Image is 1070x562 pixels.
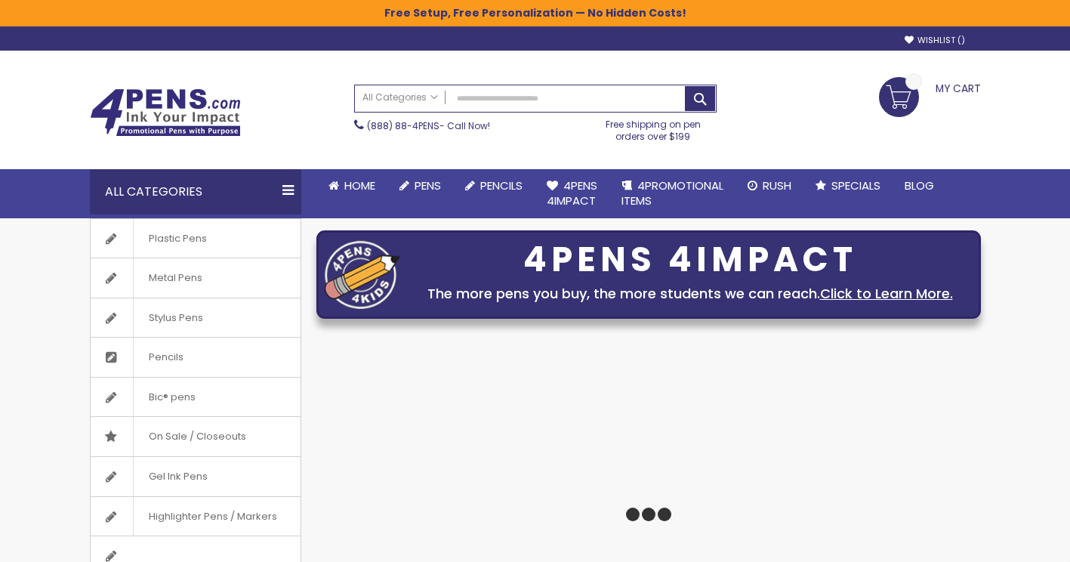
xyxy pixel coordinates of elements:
[133,219,222,258] span: Plastic Pens
[91,417,301,456] a: On Sale / Closeouts
[735,169,803,202] a: Rush
[408,283,973,304] div: The more pens you buy, the more students we can reach.
[133,378,211,417] span: Bic® pens
[367,119,439,132] a: (888) 88-4PENS
[133,417,261,456] span: On Sale / Closeouts
[905,35,965,46] a: Wishlist
[362,91,438,103] span: All Categories
[133,457,223,496] span: Gel Ink Pens
[91,378,301,417] a: Bic® pens
[90,88,241,137] img: 4Pens Custom Pens and Promotional Products
[133,497,292,536] span: Highlighter Pens / Markers
[367,119,490,132] span: - Call Now!
[344,178,375,193] span: Home
[535,169,609,218] a: 4Pens4impact
[905,178,934,193] span: Blog
[91,338,301,377] a: Pencils
[133,338,199,377] span: Pencils
[621,178,723,208] span: 4PROMOTIONAL ITEMS
[91,258,301,298] a: Metal Pens
[893,169,946,202] a: Blog
[547,178,597,208] span: 4Pens 4impact
[91,457,301,496] a: Gel Ink Pens
[480,178,523,193] span: Pencils
[803,169,893,202] a: Specials
[590,113,717,143] div: Free shipping on pen orders over $199
[91,497,301,536] a: Highlighter Pens / Markers
[831,178,880,193] span: Specials
[133,258,217,298] span: Metal Pens
[355,85,446,110] a: All Categories
[453,169,535,202] a: Pencils
[408,244,973,276] div: 4PENS 4IMPACT
[133,298,218,338] span: Stylus Pens
[90,169,301,215] div: All Categories
[387,169,453,202] a: Pens
[415,178,441,193] span: Pens
[325,240,400,309] img: four_pen_logo.png
[763,178,791,193] span: Rush
[91,219,301,258] a: Plastic Pens
[820,284,953,303] a: Click to Learn More.
[316,169,387,202] a: Home
[91,298,301,338] a: Stylus Pens
[609,169,735,218] a: 4PROMOTIONALITEMS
